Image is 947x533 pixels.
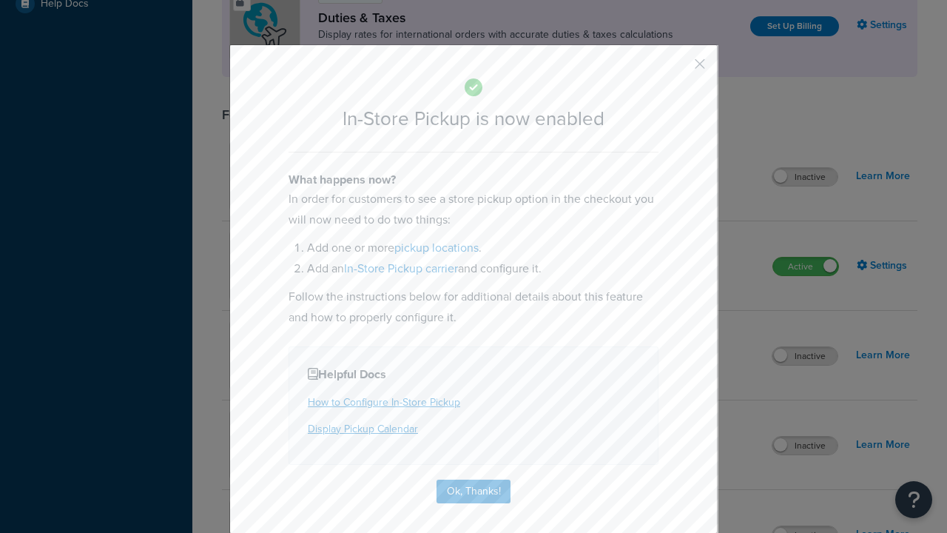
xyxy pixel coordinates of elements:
h2: In-Store Pickup is now enabled [289,108,658,130]
p: In order for customers to see a store pickup option in the checkout you will now need to do two t... [289,189,658,230]
h4: What happens now? [289,171,658,189]
a: How to Configure In-Store Pickup [308,395,460,410]
a: pickup locations [394,239,479,256]
a: In-Store Pickup carrier [344,260,458,277]
p: Follow the instructions below for additional details about this feature and how to properly confi... [289,286,658,328]
li: Add an and configure it. [307,258,658,279]
h4: Helpful Docs [308,366,639,383]
button: Ok, Thanks! [437,480,510,503]
li: Add one or more . [307,238,658,258]
a: Display Pickup Calendar [308,421,418,437]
